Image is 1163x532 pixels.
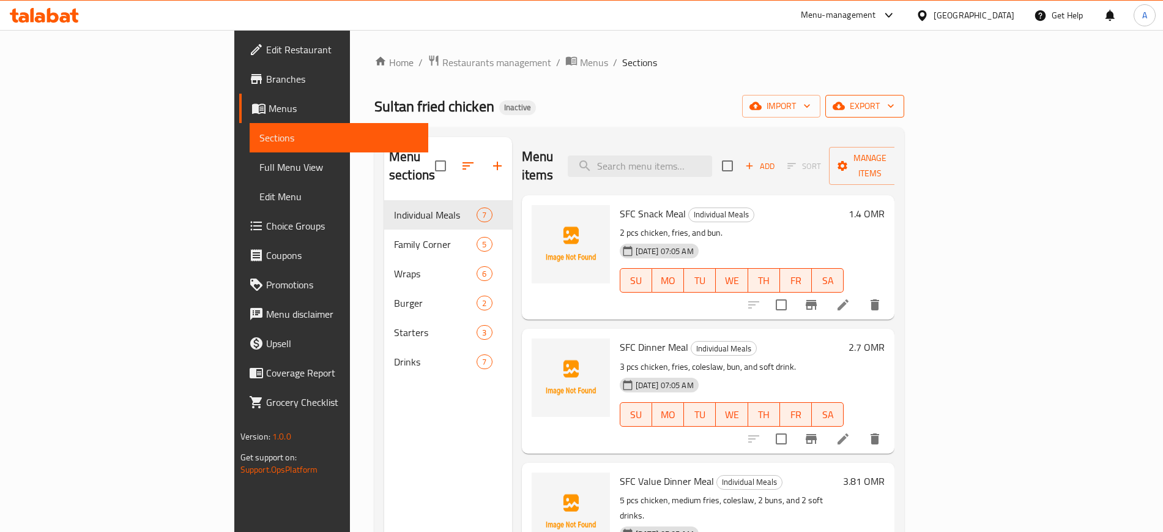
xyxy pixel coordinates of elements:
div: Burger2 [384,288,512,318]
a: Restaurants management [428,54,551,70]
span: 6 [477,268,491,280]
button: SU [620,268,652,293]
a: Branches [239,64,428,94]
nav: Menu sections [384,195,512,381]
button: TH [748,402,780,427]
span: Sultan fried chicken [374,92,494,120]
a: Menus [239,94,428,123]
button: FR [780,268,812,293]
span: Edit Restaurant [266,42,418,57]
span: Get support on: [240,449,297,465]
span: SFC Value Dinner Meal [620,472,714,490]
span: Sort sections [453,151,483,181]
button: TH [748,268,780,293]
span: Choice Groups [266,219,418,233]
a: Menus [565,54,608,70]
span: TH [753,406,775,424]
span: 7 [477,356,491,368]
a: Grocery Checklist [239,388,428,417]
a: Coupons [239,241,428,270]
a: Menu disclaimer [239,299,428,329]
h6: 3.81 OMR [843,473,885,490]
div: items [477,208,492,222]
span: Select section first [779,157,829,176]
div: items [477,296,492,310]
button: SA [812,268,844,293]
span: WE [721,406,743,424]
span: SU [625,406,647,424]
span: TH [753,272,775,290]
button: TU [684,268,716,293]
span: 2 [477,298,491,309]
span: Upsell [266,336,418,351]
span: SA [817,406,839,424]
div: Menu-management [801,8,876,23]
div: [GEOGRAPHIC_DATA] [934,9,1014,22]
span: Individual Meals [691,342,756,356]
span: Coupons [266,248,418,263]
span: Manage items [839,151,901,181]
div: Family Corner5 [384,230,512,259]
button: SU [620,402,652,427]
span: SFC Snack Meal [620,204,686,223]
span: Promotions [266,277,418,292]
button: Branch-specific-item [797,290,826,320]
span: 3 [477,327,491,339]
span: Wraps [394,266,477,281]
button: delete [860,290,890,320]
span: Individual Meals [394,208,477,222]
span: 1.0.0 [272,429,291,444]
button: MO [652,268,684,293]
span: WE [721,272,743,290]
button: Branch-specific-item [797,424,826,454]
span: FR [785,406,807,424]
a: Full Menu View [250,152,428,182]
div: Individual Meals [691,341,757,356]
p: 3 pcs chicken, fries, coleslaw, bun, and soft drink. [620,359,844,375]
div: Burger [394,296,477,310]
div: Individual Meals [688,208,754,222]
p: 5 pcs chicken, medium fries, coleslaw, 2 buns, and 2 soft drinks. [620,493,839,523]
button: Add section [483,151,512,181]
button: delete [860,424,890,454]
span: 5 [477,239,491,250]
span: Family Corner [394,237,477,252]
span: SU [625,272,647,290]
span: Branches [266,72,418,86]
div: items [477,354,492,369]
button: import [742,95,820,118]
span: [DATE] 07:05 AM [631,380,699,391]
a: Edit menu item [836,298,850,312]
span: Version: [240,429,270,444]
span: Select all sections [428,153,453,179]
button: Manage items [829,147,911,185]
div: Individual Meals7 [384,200,512,230]
span: Individual Meals [717,475,782,489]
a: Edit Menu [250,182,428,211]
span: Starters [394,325,477,340]
img: SFC Snack Meal [532,205,610,283]
span: MO [657,406,679,424]
button: SA [812,402,844,427]
img: SFC Dinner Meal [532,339,610,417]
span: SA [817,272,839,290]
a: Coverage Report [239,358,428,388]
span: Menu disclaimer [266,307,418,321]
li: / [613,55,617,70]
div: Starters3 [384,318,512,347]
span: Sections [622,55,657,70]
span: Add [743,159,776,173]
a: Promotions [239,270,428,299]
span: 7 [477,209,491,221]
span: Menus [269,101,418,116]
span: Sections [259,130,418,145]
div: items [477,266,492,281]
span: TU [689,272,711,290]
div: Drinks [394,354,477,369]
a: Edit Restaurant [239,35,428,64]
button: FR [780,402,812,427]
span: Inactive [499,102,536,113]
div: Wraps6 [384,259,512,288]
